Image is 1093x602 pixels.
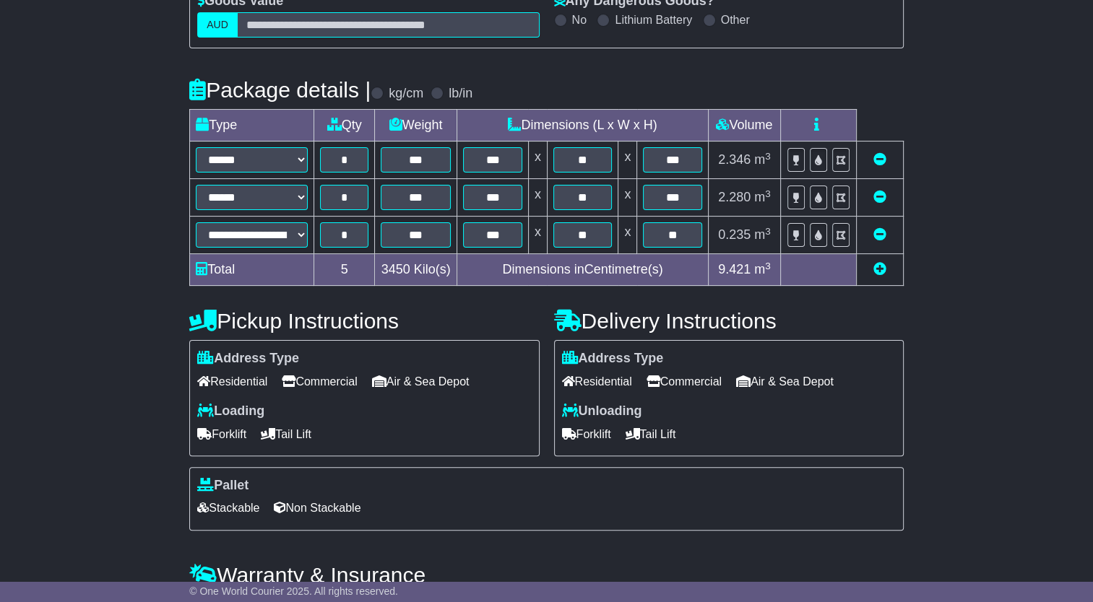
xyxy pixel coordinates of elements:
sup: 3 [765,188,771,199]
h4: Package details | [189,78,371,102]
td: x [528,179,547,217]
label: kg/cm [389,86,423,102]
span: Stackable [197,497,259,519]
span: Residential [197,370,267,393]
label: lb/in [449,86,472,102]
span: Residential [562,370,632,393]
a: Remove this item [873,152,886,167]
sup: 3 [765,226,771,237]
span: 9.421 [718,262,751,276]
a: Add new item [873,262,886,276]
td: Qty [314,110,375,141]
td: x [618,179,637,217]
span: m [754,262,771,276]
span: m [754,190,771,204]
label: Loading [197,403,264,419]
h4: Warranty & Insurance [189,563,904,587]
label: Pallet [197,478,249,494]
label: Address Type [197,351,299,367]
td: 5 [314,254,375,286]
td: x [618,141,637,179]
label: Unloading [562,403,642,419]
a: Remove this item [873,190,886,204]
span: Commercial [282,370,357,393]
label: AUD [197,12,238,38]
span: Air & Sea Depot [372,370,470,393]
a: Remove this item [873,227,886,242]
label: No [572,13,587,27]
span: Tail Lift [261,423,311,445]
span: Non Stackable [274,497,360,519]
h4: Delivery Instructions [554,309,904,333]
sup: 3 [765,151,771,162]
td: x [618,217,637,254]
span: Commercial [647,370,722,393]
td: Kilo(s) [374,254,457,286]
span: 3450 [381,262,410,276]
span: © One World Courier 2025. All rights reserved. [189,585,398,597]
span: m [754,227,771,242]
span: Tail Lift [626,423,676,445]
label: Other [721,13,750,27]
sup: 3 [765,261,771,271]
h4: Pickup Instructions [189,309,539,333]
span: Air & Sea Depot [736,370,834,393]
td: Type [190,110,314,141]
span: 0.235 [718,227,751,242]
td: x [528,217,547,254]
td: Weight [374,110,457,141]
label: Address Type [562,351,664,367]
label: Lithium Battery [615,13,692,27]
td: Volume [708,110,780,141]
span: Forklift [562,423,611,445]
td: Dimensions (L x W x H) [457,110,708,141]
span: 2.280 [718,190,751,204]
td: Total [190,254,314,286]
span: 2.346 [718,152,751,167]
td: Dimensions in Centimetre(s) [457,254,708,286]
span: m [754,152,771,167]
td: x [528,141,547,179]
span: Forklift [197,423,246,445]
